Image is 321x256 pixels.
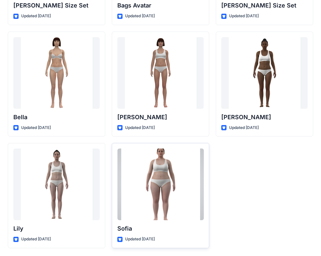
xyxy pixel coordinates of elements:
p: Sofia [117,224,204,233]
p: Updated [DATE] [229,13,259,20]
p: Updated [DATE] [21,124,51,131]
p: [PERSON_NAME] Size Set [13,1,100,10]
p: Updated [DATE] [21,13,51,20]
p: Updated [DATE] [21,236,51,243]
a: Sofia [117,149,204,220]
a: Lily [13,149,100,220]
p: [PERSON_NAME] [117,113,204,122]
a: Emma [117,37,204,109]
p: [PERSON_NAME] Size Set [221,1,308,10]
a: Bella [13,37,100,109]
p: Bella [13,113,100,122]
p: Updated [DATE] [125,13,155,20]
p: Bags Avatar [117,1,204,10]
p: Lily [13,224,100,233]
a: Gabrielle [221,37,308,109]
p: Updated [DATE] [125,236,155,243]
p: [PERSON_NAME] [221,113,308,122]
p: Updated [DATE] [125,124,155,131]
p: Updated [DATE] [229,124,259,131]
